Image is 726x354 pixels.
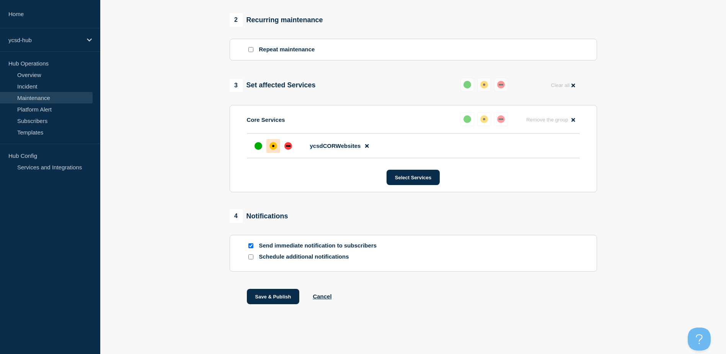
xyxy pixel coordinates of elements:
[460,112,474,126] button: up
[480,115,488,123] div: affected
[259,46,315,53] p: Repeat maintenance
[463,115,471,123] div: up
[248,254,253,259] input: Schedule additional notifications
[259,242,382,249] p: Send immediate notification to subscribers
[477,112,491,126] button: affected
[230,79,316,92] div: Set affected Services
[248,243,253,248] input: Send immediate notification to subscribers
[230,13,323,26] div: Recurring maintenance
[494,78,508,92] button: down
[526,117,568,123] span: Remove the group
[497,115,505,123] div: down
[546,78,579,93] button: Clear all
[387,170,440,185] button: Select Services
[480,81,488,88] div: affected
[460,78,474,92] button: up
[688,328,711,351] iframe: Help Scout Beacon - Open
[255,142,262,150] div: up
[284,142,292,150] div: down
[477,78,491,92] button: affected
[230,79,243,92] span: 3
[230,210,243,223] span: 4
[463,81,471,88] div: up
[497,81,505,88] div: down
[310,143,361,149] span: ycsdCORWebsites
[230,13,243,26] span: 2
[247,289,300,304] button: Save & Publish
[313,293,331,300] button: Cancel
[269,142,277,150] div: affected
[247,116,285,123] p: Core Services
[522,112,580,127] button: Remove the group
[230,210,288,223] div: Notifications
[494,112,508,126] button: down
[248,47,253,52] input: Repeat maintenance
[259,253,382,261] p: Schedule additional notifications
[8,37,82,43] p: ycsd-hub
